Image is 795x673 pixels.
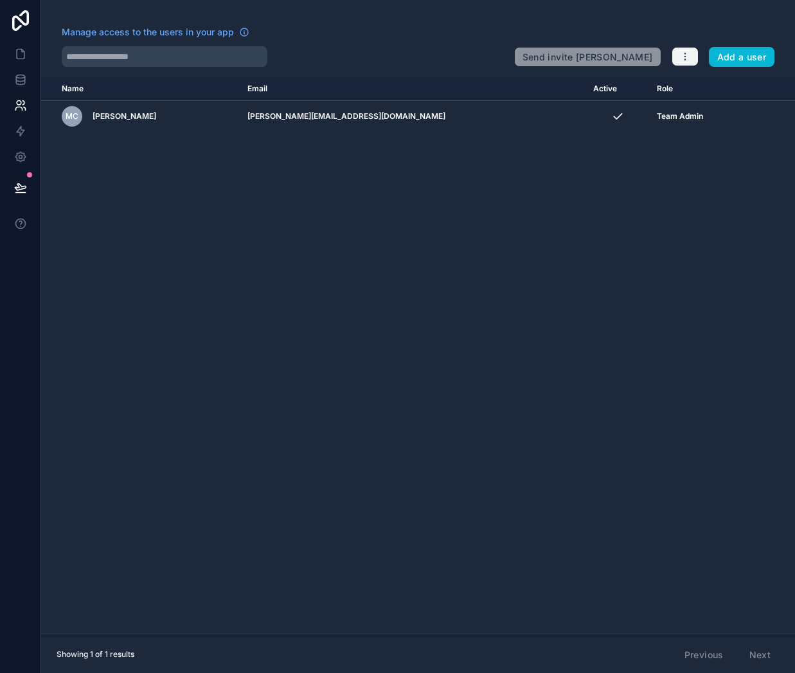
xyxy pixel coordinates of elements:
[657,111,703,121] span: Team Admin
[62,26,249,39] a: Manage access to the users in your app
[41,77,240,101] th: Name
[649,77,749,101] th: Role
[93,111,156,121] span: [PERSON_NAME]
[240,101,585,132] td: [PERSON_NAME][EMAIL_ADDRESS][DOMAIN_NAME]
[709,47,775,67] button: Add a user
[57,649,134,660] span: Showing 1 of 1 results
[585,77,649,101] th: Active
[41,77,795,636] div: scrollable content
[66,111,78,121] span: MC
[240,77,585,101] th: Email
[62,26,234,39] span: Manage access to the users in your app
